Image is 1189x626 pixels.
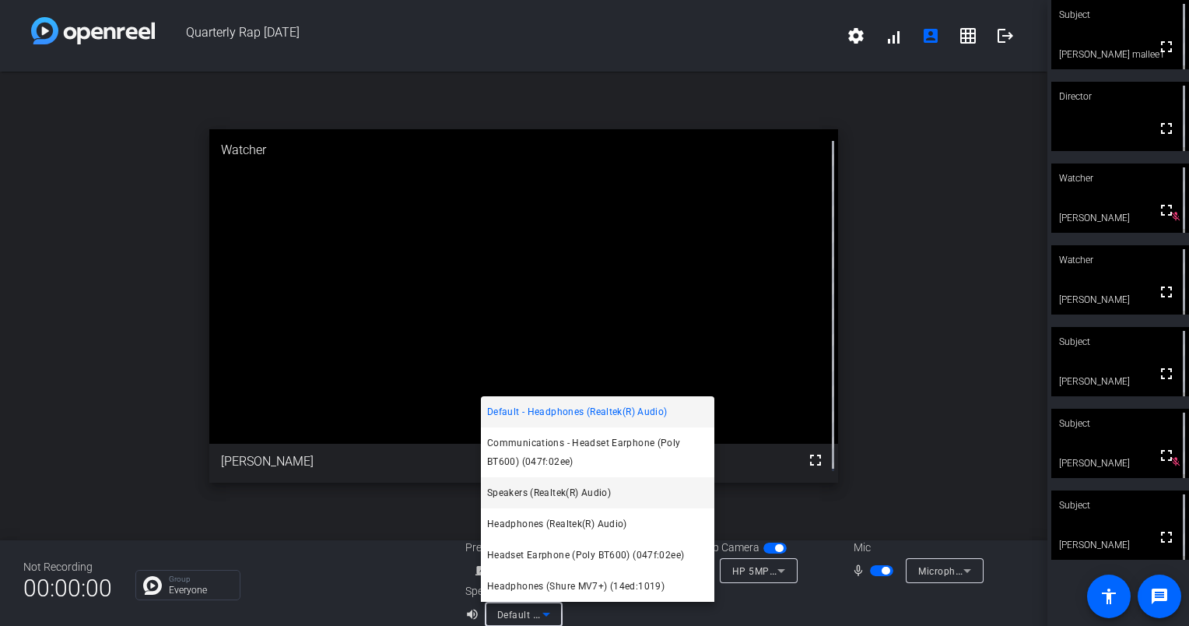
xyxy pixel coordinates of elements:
span: Headphones (Realtek(R) Audio) [487,515,627,533]
span: Default - Headphones (Realtek(R) Audio) [487,403,668,421]
span: Headset Earphone (Poly BT600) (047f:02ee) [487,546,684,564]
span: Headphones (Shure MV7+) (14ed:1019) [487,577,665,596]
span: Communications - Headset Earphone (Poly BT600) (047f:02ee) [487,434,708,471]
span: Speakers (Realtek(R) Audio) [487,484,611,502]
